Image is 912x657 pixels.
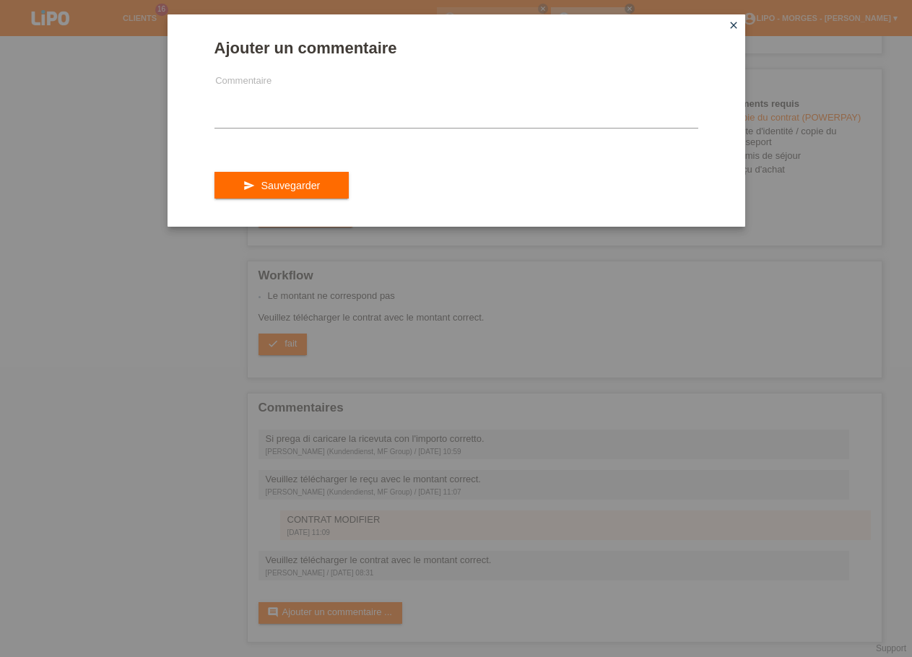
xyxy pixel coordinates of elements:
[724,18,743,35] a: close
[243,180,255,191] i: send
[214,172,349,199] button: send Sauvegarder
[214,39,698,57] h1: Ajouter un commentaire
[728,19,739,31] i: close
[261,180,320,191] span: Sauvegarder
